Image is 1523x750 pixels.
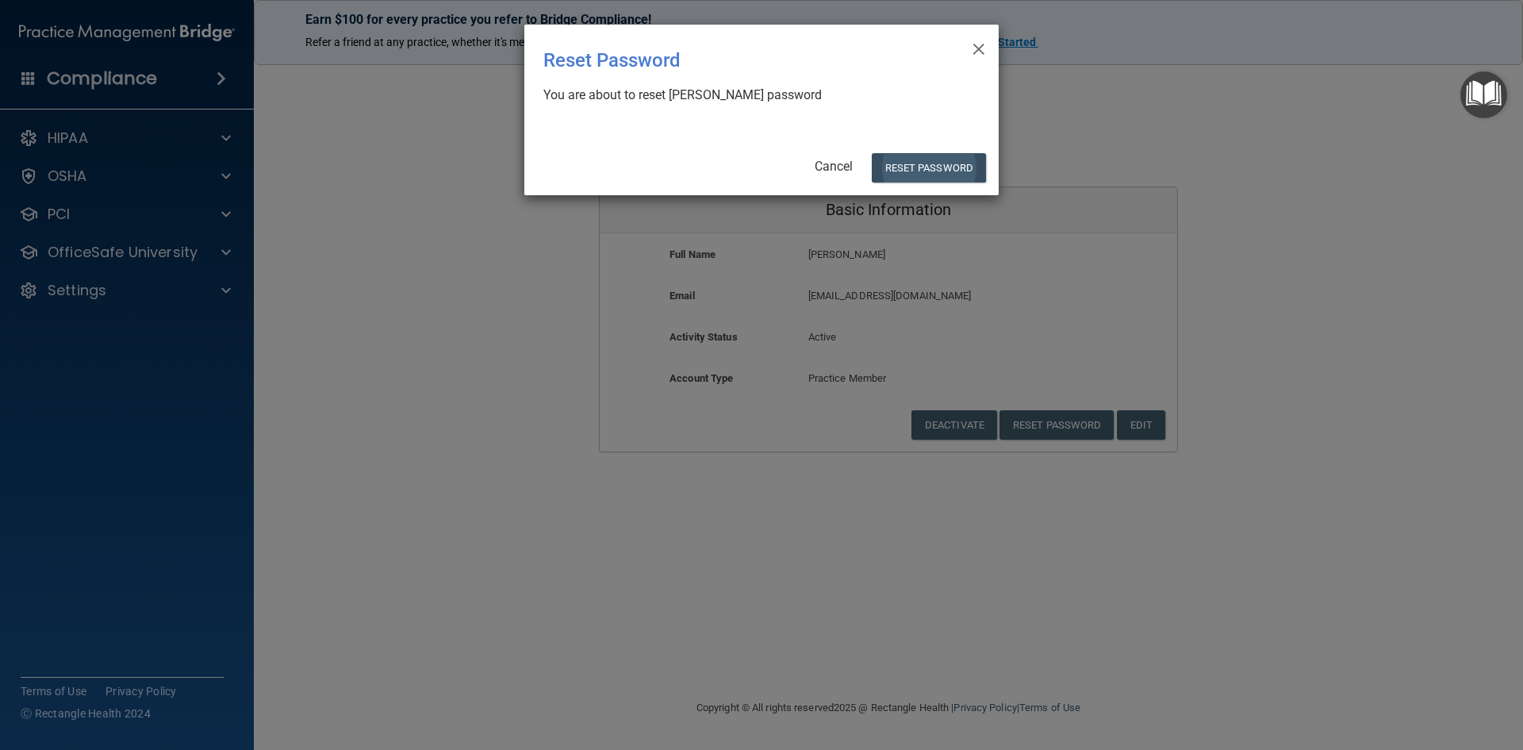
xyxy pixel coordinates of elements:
div: Reset Password [543,37,915,83]
button: Open Resource Center [1460,71,1507,118]
a: Cancel [815,159,853,174]
div: You are about to reset [PERSON_NAME] password [543,87,967,104]
button: Reset Password [872,153,986,183]
span: × [972,31,986,63]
